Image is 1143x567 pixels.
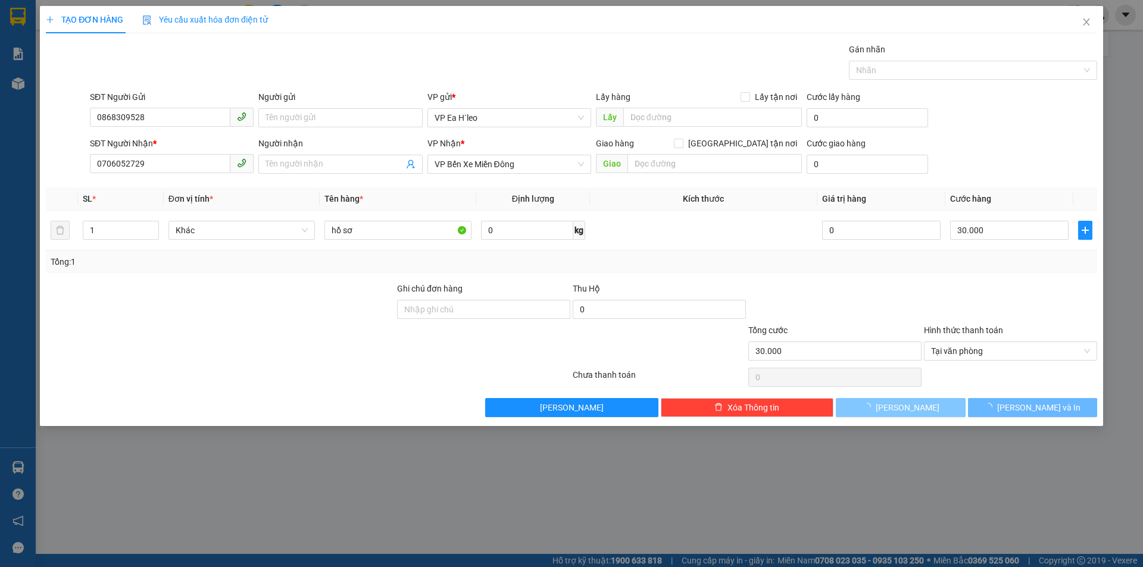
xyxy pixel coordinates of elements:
[77,39,173,53] div: [PERSON_NAME]
[77,11,106,24] span: Nhận:
[435,109,584,127] span: VP Ea H`leo
[596,92,630,102] span: Lấy hàng
[77,53,173,70] div: 0388076879
[9,77,71,91] div: 30.000
[950,194,991,203] span: Cước hàng
[876,401,939,414] span: [PERSON_NAME]
[1070,6,1103,39] button: Close
[397,300,570,319] input: Ghi chú đơn hàng
[1082,17,1091,27] span: close
[258,137,422,150] div: Người nhận
[807,108,928,127] input: Cước lấy hàng
[849,45,885,54] label: Gán nhãn
[807,139,866,148] label: Cước giao hàng
[512,194,554,203] span: Định lượng
[984,403,997,411] span: loading
[596,139,634,148] span: Giao hàng
[931,342,1090,360] span: Tại văn phòng
[176,221,308,239] span: Khác
[596,154,627,173] span: Giao
[573,284,600,293] span: Thu Hộ
[258,90,422,104] div: Người gửi
[51,255,441,268] div: Tổng: 1
[9,78,27,90] span: CR :
[727,401,779,414] span: Xóa Thông tin
[1079,225,1092,235] span: plus
[51,221,70,240] button: delete
[237,158,246,168] span: phone
[324,221,471,240] input: VD: Bàn, Ghế
[863,403,876,411] span: loading
[623,108,802,127] input: Dọc đường
[750,90,802,104] span: Lấy tận nơi
[77,10,173,39] div: VP Bến Xe Miền Đông
[661,398,834,417] button: deleteXóa Thông tin
[90,90,254,104] div: SĐT Người Gửi
[573,221,585,240] span: kg
[924,325,1003,335] label: Hình thức thanh toán
[485,398,658,417] button: [PERSON_NAME]
[822,221,941,240] input: 0
[427,90,591,104] div: VP gửi
[46,15,123,24] span: TẠO ĐƠN HÀNG
[540,401,604,414] span: [PERSON_NAME]
[427,139,461,148] span: VP Nhận
[627,154,802,173] input: Dọc đường
[46,15,54,24] span: plus
[748,325,788,335] span: Tổng cước
[1078,221,1092,240] button: plus
[142,15,152,25] img: icon
[397,284,463,293] label: Ghi chú đơn hàng
[836,398,965,417] button: [PERSON_NAME]
[997,401,1080,414] span: [PERSON_NAME] và In
[142,15,268,24] span: Yêu cầu xuất hóa đơn điện tử
[807,92,860,102] label: Cước lấy hàng
[683,194,724,203] span: Kích thước
[406,159,416,169] span: user-add
[596,108,623,127] span: Lấy
[968,398,1097,417] button: [PERSON_NAME] và In
[683,137,802,150] span: [GEOGRAPHIC_DATA] tận nơi
[822,194,866,203] span: Giá trị hàng
[83,194,92,203] span: SL
[168,194,213,203] span: Đơn vị tính
[324,194,363,203] span: Tên hàng
[714,403,723,412] span: delete
[90,137,254,150] div: SĐT Người Nhận
[807,155,928,174] input: Cước giao hàng
[571,368,747,389] div: Chưa thanh toán
[435,155,584,173] span: VP Bến Xe Miền Đông
[237,112,246,121] span: phone
[10,10,69,39] div: VP Ea H`leo
[10,11,29,24] span: Gửi:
